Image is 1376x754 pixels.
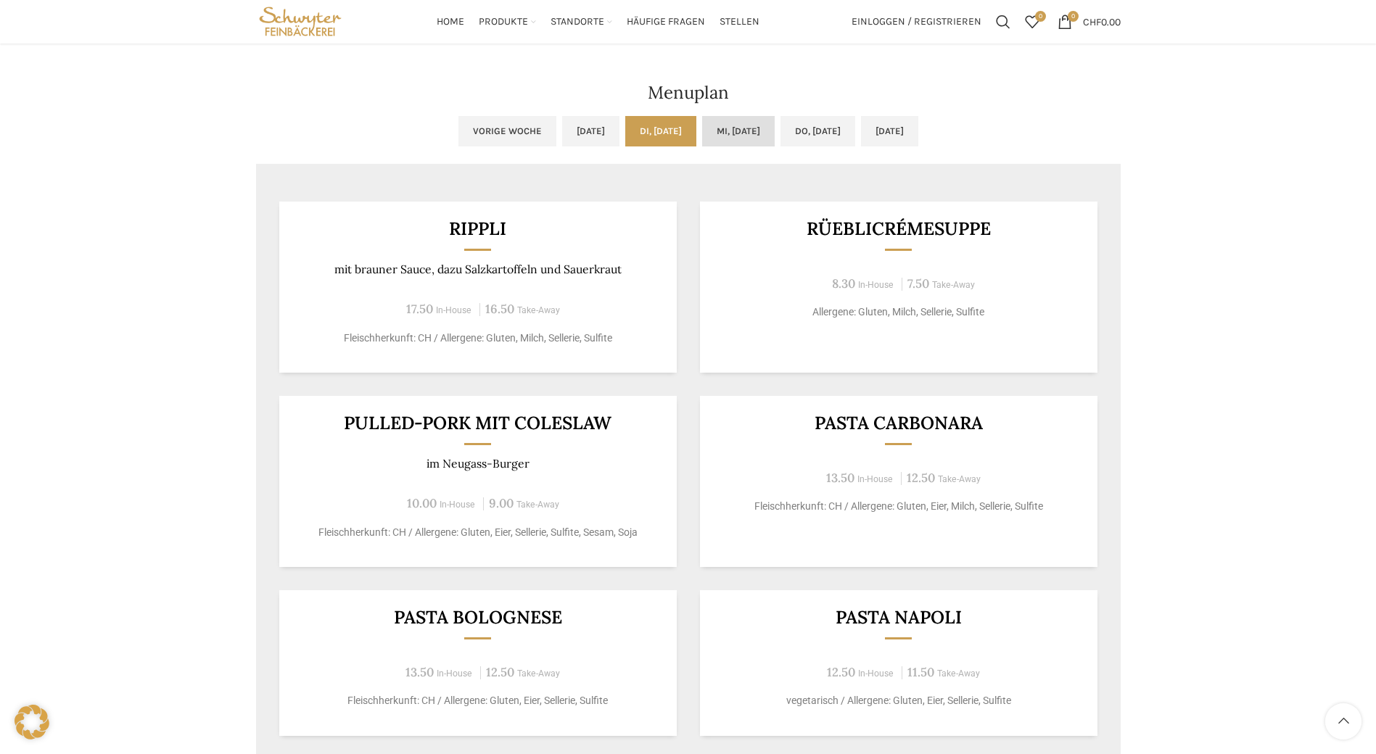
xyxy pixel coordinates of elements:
[1083,15,1121,28] bdi: 0.00
[1018,7,1047,36] a: 0
[297,414,659,432] h3: Pulled-Pork mit Coleslaw
[717,414,1079,432] h3: Pasta Carbonara
[458,116,556,146] a: Vorige Woche
[1035,11,1046,22] span: 0
[907,470,935,486] span: 12.50
[844,7,989,36] a: Einloggen / Registrieren
[436,305,471,315] span: In-House
[717,499,1079,514] p: Fleischherkunft: CH / Allergene: Gluten, Eier, Milch, Sellerie, Sulfite
[437,15,464,29] span: Home
[1083,15,1101,28] span: CHF
[858,280,894,290] span: In-House
[297,220,659,238] h3: Rippli
[1018,7,1047,36] div: Meine Wunschliste
[720,7,759,36] a: Stellen
[1325,703,1361,739] a: Scroll to top button
[852,17,981,27] span: Einloggen / Registrieren
[827,664,855,680] span: 12.50
[352,7,844,36] div: Main navigation
[937,668,980,679] span: Take-Away
[1050,7,1128,36] a: 0 CHF0.00
[717,220,1079,238] h3: Rüeblicrémesuppe
[562,116,619,146] a: [DATE]
[832,275,855,291] span: 8.30
[625,116,696,146] a: Di, [DATE]
[932,280,975,290] span: Take-Away
[479,15,528,29] span: Produkte
[297,608,659,626] h3: Pasta Bolognese
[485,301,514,317] span: 16.50
[907,275,929,291] span: 7.50
[857,474,893,484] span: In-House
[627,7,705,36] a: Häufige Fragen
[479,7,536,36] a: Produkte
[780,116,855,146] a: Do, [DATE]
[717,304,1079,320] p: Allergene: Gluten, Milch, Sellerie, Sulfite
[297,525,659,540] p: Fleischherkunft: CH / Allergene: Gluten, Eier, Sellerie, Sulfite, Sesam, Soja
[517,668,560,679] span: Take-Away
[717,608,1079,626] h3: Pasta Napoli
[256,84,1121,101] h2: Menuplan
[861,116,918,146] a: [DATE]
[907,664,934,680] span: 11.50
[297,262,659,276] p: mit brauner Sauce, dazu Salzkartoffeln und Sauerkraut
[938,474,981,484] span: Take-Away
[437,668,472,679] span: In-House
[551,7,612,36] a: Standorte
[405,664,434,680] span: 13.50
[297,331,659,346] p: Fleischherkunft: CH / Allergene: Gluten, Milch, Sellerie, Sulfite
[858,668,894,679] span: In-House
[486,664,514,680] span: 12.50
[440,500,475,510] span: In-House
[489,495,514,511] span: 9.00
[297,457,659,471] p: im Neugass-Burger
[437,7,464,36] a: Home
[720,15,759,29] span: Stellen
[627,15,705,29] span: Häufige Fragen
[826,470,854,486] span: 13.50
[406,301,433,317] span: 17.50
[551,15,604,29] span: Standorte
[517,305,560,315] span: Take-Away
[717,693,1079,708] p: vegetarisch / Allergene: Gluten, Eier, Sellerie, Sulfite
[989,7,1018,36] a: Suchen
[516,500,559,510] span: Take-Away
[297,693,659,708] p: Fleischherkunft: CH / Allergene: Gluten, Eier, Sellerie, Sulfite
[407,495,437,511] span: 10.00
[256,14,345,27] a: Site logo
[1068,11,1079,22] span: 0
[702,116,775,146] a: Mi, [DATE]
